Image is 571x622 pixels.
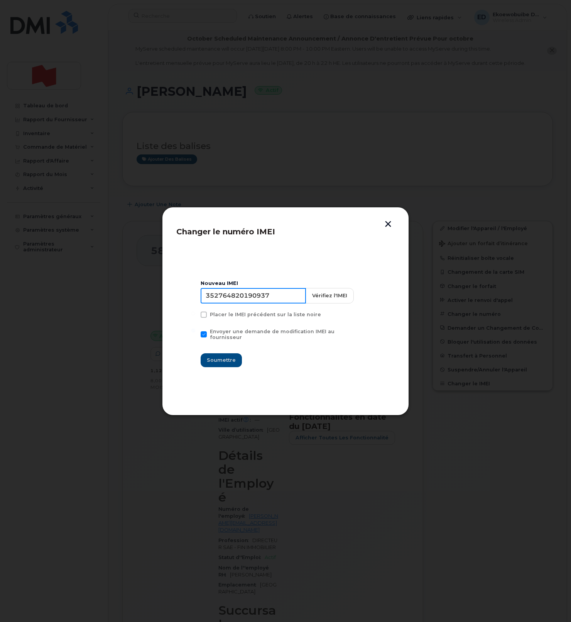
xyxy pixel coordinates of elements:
[176,227,275,236] span: Changer le numéro IMEI
[201,353,242,367] button: Soumettre
[207,356,236,364] span: Soumettre
[210,329,334,340] span: Envoyer une demande de modification IMEI au fournisseur
[191,312,195,315] input: Placer le IMEI précédent sur la liste noire
[306,288,354,303] button: Vérifiez l'IMEI
[201,280,370,286] div: Nouveau IMEI
[210,312,321,317] span: Placer le IMEI précédent sur la liste noire
[191,329,195,332] input: Envoyer une demande de modification IMEI au fournisseur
